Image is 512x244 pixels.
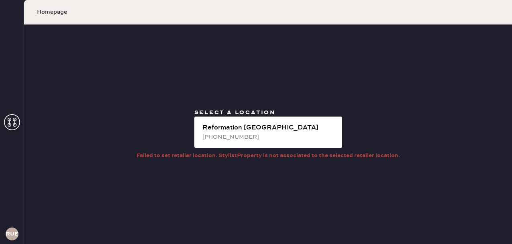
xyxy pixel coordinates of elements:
span: Select a location [194,109,276,116]
div: Failed to set retailer location. StylistProperty is not associated to the selected retailer locat... [137,151,400,160]
span: Homepage [37,8,67,16]
div: Reformation [GEOGRAPHIC_DATA] [202,123,336,133]
h3: RUESA [6,231,18,237]
div: [PHONE_NUMBER] [202,133,336,141]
